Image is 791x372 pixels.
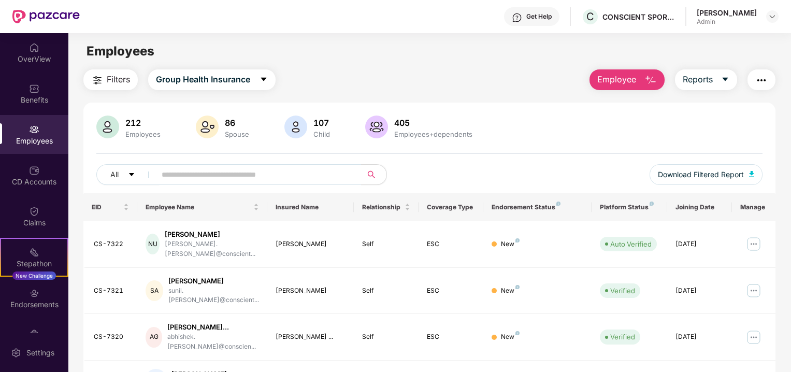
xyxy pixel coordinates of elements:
button: Employee [589,69,665,90]
img: manageButton [745,329,762,346]
img: svg+xml;base64,PHN2ZyBpZD0iRW5kb3JzZW1lbnRzIiB4bWxucz0iaHR0cDovL3d3dy53My5vcmcvMjAwMC9zdmciIHdpZH... [29,288,39,298]
div: Self [362,286,410,296]
img: svg+xml;base64,PHN2ZyBpZD0iRW1wbG95ZWVzIiB4bWxucz0iaHR0cDovL3d3dy53My5vcmcvMjAwMC9zdmciIHdpZHRoPS... [29,124,39,135]
div: New [501,332,520,342]
span: C [586,10,594,23]
span: Relationship [362,203,402,211]
div: CS-7321 [94,286,129,296]
span: Employees [87,44,154,59]
th: Manage [732,193,775,221]
span: EID [92,203,121,211]
div: Verified [610,285,635,296]
span: caret-down [128,171,135,179]
div: [PERSON_NAME] [276,286,346,296]
span: caret-down [721,75,729,84]
div: ESC [427,332,475,342]
span: Reports [683,73,713,86]
div: Endorsement Status [492,203,583,211]
span: search [361,170,381,179]
img: svg+xml;base64,PHN2ZyB4bWxucz0iaHR0cDovL3d3dy53My5vcmcvMjAwMC9zdmciIHdpZHRoPSI4IiBoZWlnaHQ9IjgiIH... [515,285,520,289]
img: svg+xml;base64,PHN2ZyBpZD0iRHJvcGRvd24tMzJ4MzIiIHhtbG5zPSJodHRwOi8vd3d3LnczLm9yZy8yMDAwL3N2ZyIgd2... [768,12,776,21]
div: [DATE] [675,239,724,249]
div: Admin [697,18,757,26]
th: Relationship [354,193,419,221]
button: Filters [83,69,138,90]
img: svg+xml;base64,PHN2ZyB4bWxucz0iaHR0cDovL3d3dy53My5vcmcvMjAwMC9zdmciIHdpZHRoPSIyNCIgaGVpZ2h0PSIyNC... [755,74,768,87]
span: Group Health Insurance [156,73,250,86]
div: CS-7322 [94,239,129,249]
div: Child [311,130,332,138]
div: [PERSON_NAME] [165,230,259,239]
div: 86 [223,118,251,128]
div: New [501,286,520,296]
img: svg+xml;base64,PHN2ZyB4bWxucz0iaHR0cDovL3d3dy53My5vcmcvMjAwMC9zdmciIHhtbG5zOnhsaW5rPSJodHRwOi8vd3... [96,116,119,138]
div: [PERSON_NAME] ... [276,332,346,342]
div: ESC [427,286,475,296]
div: Self [362,332,410,342]
div: CS-7320 [94,332,129,342]
img: svg+xml;base64,PHN2ZyB4bWxucz0iaHR0cDovL3d3dy53My5vcmcvMjAwMC9zdmciIHhtbG5zOnhsaW5rPSJodHRwOi8vd3... [284,116,307,138]
img: svg+xml;base64,PHN2ZyB4bWxucz0iaHR0cDovL3d3dy53My5vcmcvMjAwMC9zdmciIHdpZHRoPSI4IiBoZWlnaHQ9IjgiIH... [515,331,520,335]
div: Get Help [526,12,552,21]
div: NU [146,234,159,254]
img: manageButton [745,282,762,299]
span: Employee [597,73,636,86]
img: svg+xml;base64,PHN2ZyBpZD0iQmVuZWZpdHMiIHhtbG5zPSJodHRwOi8vd3d3LnczLm9yZy8yMDAwL3N2ZyIgd2lkdGg9Ij... [29,83,39,94]
th: Coverage Type [419,193,483,221]
img: svg+xml;base64,PHN2ZyB4bWxucz0iaHR0cDovL3d3dy53My5vcmcvMjAwMC9zdmciIHdpZHRoPSI4IiBoZWlnaHQ9IjgiIH... [515,238,520,242]
div: 212 [123,118,163,128]
div: AG [146,327,162,348]
span: Employee Name [146,203,251,211]
img: svg+xml;base64,PHN2ZyB4bWxucz0iaHR0cDovL3d3dy53My5vcmcvMjAwMC9zdmciIHdpZHRoPSI4IiBoZWlnaHQ9IjgiIH... [556,202,560,206]
th: Joining Date [667,193,732,221]
img: svg+xml;base64,PHN2ZyBpZD0iQ0RfQWNjb3VudHMiIGRhdGEtbmFtZT0iQ0QgQWNjb3VudHMiIHhtbG5zPSJodHRwOi8vd3... [29,165,39,176]
img: svg+xml;base64,PHN2ZyB4bWxucz0iaHR0cDovL3d3dy53My5vcmcvMjAwMC9zdmciIHdpZHRoPSIyNCIgaGVpZ2h0PSIyNC... [91,74,104,87]
div: New [501,239,520,249]
div: Spouse [223,130,251,138]
div: Auto Verified [610,239,652,249]
th: EID [83,193,137,221]
div: 405 [392,118,474,128]
div: Settings [23,348,57,358]
div: [DATE] [675,332,724,342]
img: svg+xml;base64,PHN2ZyB4bWxucz0iaHR0cDovL3d3dy53My5vcmcvMjAwMC9zdmciIHdpZHRoPSI4IiBoZWlnaHQ9IjgiIH... [650,202,654,206]
img: New Pazcare Logo [12,10,80,23]
div: [PERSON_NAME].[PERSON_NAME]@conscient... [165,239,259,259]
img: svg+xml;base64,PHN2ZyBpZD0iU2V0dGluZy0yMHgyMCIgeG1sbnM9Imh0dHA6Ly93d3cudzMub3JnLzIwMDAvc3ZnIiB3aW... [11,348,21,358]
img: svg+xml;base64,PHN2ZyBpZD0iSG9tZSIgeG1sbnM9Imh0dHA6Ly93d3cudzMub3JnLzIwMDAvc3ZnIiB3aWR0aD0iMjAiIG... [29,42,39,53]
button: Allcaret-down [96,164,160,185]
div: Self [362,239,410,249]
div: Employees+dependents [392,130,474,138]
img: svg+xml;base64,PHN2ZyB4bWxucz0iaHR0cDovL3d3dy53My5vcmcvMjAwMC9zdmciIHhtbG5zOnhsaW5rPSJodHRwOi8vd3... [644,74,657,87]
span: Filters [107,73,130,86]
div: New Challenge [12,271,56,280]
img: svg+xml;base64,PHN2ZyB4bWxucz0iaHR0cDovL3d3dy53My5vcmcvMjAwMC9zdmciIHdpZHRoPSIyMSIgaGVpZ2h0PSIyMC... [29,247,39,257]
img: svg+xml;base64,PHN2ZyB4bWxucz0iaHR0cDovL3d3dy53My5vcmcvMjAwMC9zdmciIHhtbG5zOnhsaW5rPSJodHRwOi8vd3... [196,116,219,138]
div: [PERSON_NAME] [276,239,346,249]
button: Download Filtered Report [650,164,763,185]
div: Verified [610,332,635,342]
th: Insured Name [267,193,354,221]
img: svg+xml;base64,PHN2ZyB4bWxucz0iaHR0cDovL3d3dy53My5vcmcvMjAwMC9zdmciIHhtbG5zOnhsaW5rPSJodHRwOi8vd3... [365,116,388,138]
div: 107 [311,118,332,128]
span: All [110,169,119,180]
span: caret-down [260,75,268,84]
div: [DATE] [675,286,724,296]
div: CONSCIENT SPORTS LLP [602,12,675,22]
div: abhishek.[PERSON_NAME]@conscien... [167,332,259,352]
div: Employees [123,130,163,138]
div: Stepathon [1,259,67,269]
div: SA [146,280,163,301]
img: svg+xml;base64,PHN2ZyBpZD0iQ2xhaW0iIHhtbG5zPSJodHRwOi8vd3d3LnczLm9yZy8yMDAwL3N2ZyIgd2lkdGg9IjIwIi... [29,206,39,217]
div: [PERSON_NAME]... [167,322,259,332]
div: sunil.[PERSON_NAME]@conscient... [168,286,259,306]
img: svg+xml;base64,PHN2ZyBpZD0iSGVscC0zMngzMiIgeG1sbnM9Imh0dHA6Ly93d3cudzMub3JnLzIwMDAvc3ZnIiB3aWR0aD... [512,12,522,23]
img: svg+xml;base64,PHN2ZyBpZD0iTXlfT3JkZXJzIiBkYXRhLW5hbWU9Ik15IE9yZGVycyIgeG1sbnM9Imh0dHA6Ly93d3cudz... [29,329,39,339]
img: svg+xml;base64,PHN2ZyB4bWxucz0iaHR0cDovL3d3dy53My5vcmcvMjAwMC9zdmciIHhtbG5zOnhsaW5rPSJodHRwOi8vd3... [749,171,754,177]
button: Reportscaret-down [675,69,737,90]
div: [PERSON_NAME] [697,8,757,18]
img: manageButton [745,236,762,252]
span: Download Filtered Report [658,169,744,180]
div: [PERSON_NAME] [168,276,259,286]
button: Group Health Insurancecaret-down [148,69,276,90]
